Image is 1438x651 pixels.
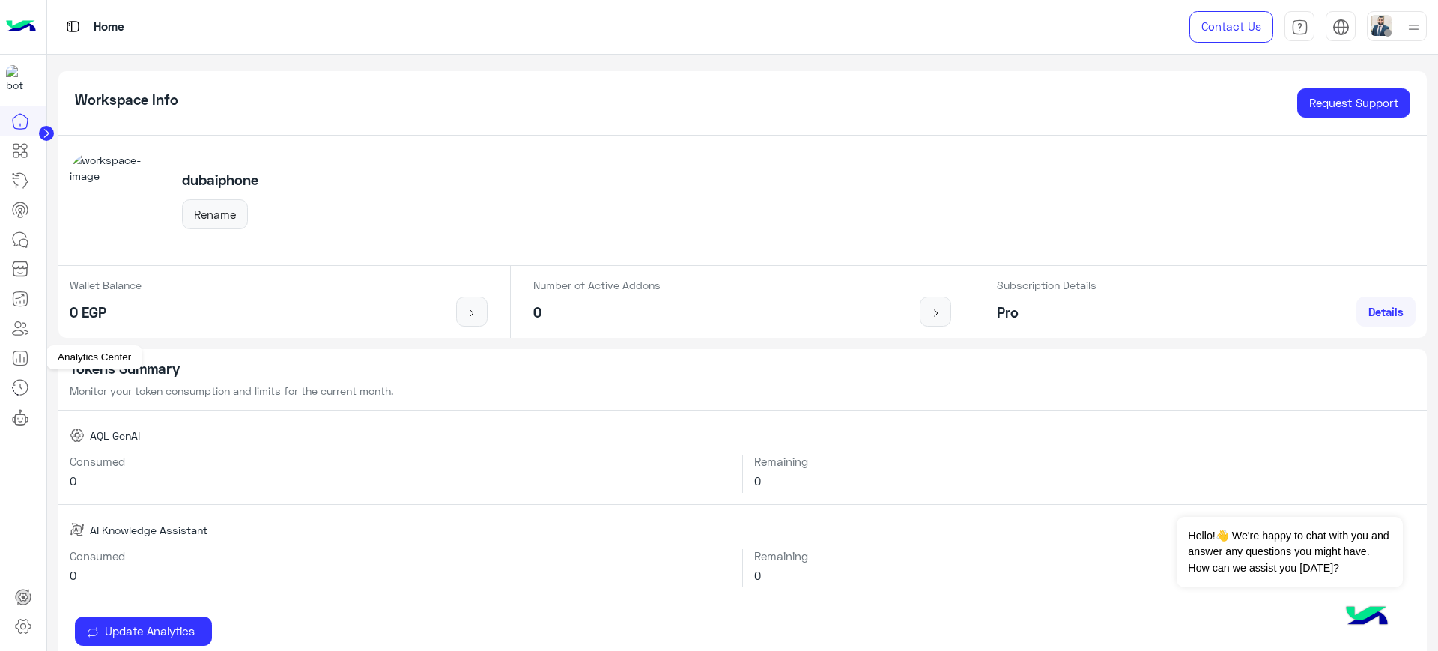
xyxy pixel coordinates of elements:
[87,626,99,638] img: update icon
[1291,19,1308,36] img: tab
[64,17,82,36] img: tab
[182,172,258,189] h5: dubaiphone
[6,11,36,43] img: Logo
[1371,15,1392,36] img: userImage
[46,345,142,369] div: Analytics Center
[75,617,212,647] button: Update Analytics
[1404,18,1423,37] img: profile
[70,455,732,468] h6: Consumed
[1177,517,1402,587] span: Hello!👋 We're happy to chat with you and answer any questions you might have. How can we assist y...
[90,522,207,538] span: AI Knowledge Assistant
[533,277,661,293] p: Number of Active Addons
[754,474,1416,488] h6: 0
[75,91,178,109] h5: Workspace Info
[533,304,661,321] h5: 0
[754,549,1416,563] h6: Remaining
[70,569,732,582] h6: 0
[70,522,85,537] img: AI Knowledge Assistant
[1189,11,1273,43] a: Contact Us
[754,455,1416,468] h6: Remaining
[997,277,1096,293] p: Subscription Details
[463,307,482,319] img: icon
[1332,19,1350,36] img: tab
[1297,88,1410,118] a: Request Support
[70,304,142,321] h5: 0 EGP
[1341,591,1393,644] img: hulul-logo.png
[70,428,85,443] img: AQL GenAI
[94,17,124,37] p: Home
[6,65,33,92] img: 1403182699927242
[70,383,1416,399] p: Monitor your token consumption and limits for the current month.
[70,474,732,488] h6: 0
[90,428,140,443] span: AQL GenAI
[99,624,200,638] span: Update Analytics
[1368,305,1404,318] span: Details
[182,199,248,229] button: Rename
[70,360,1416,378] h5: Tokens Summary
[70,549,732,563] h6: Consumed
[1356,297,1416,327] a: Details
[1284,11,1314,43] a: tab
[70,152,166,248] img: workspace-image
[926,307,945,319] img: icon
[70,277,142,293] p: Wallet Balance
[754,569,1416,582] h6: 0
[997,304,1096,321] h5: Pro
